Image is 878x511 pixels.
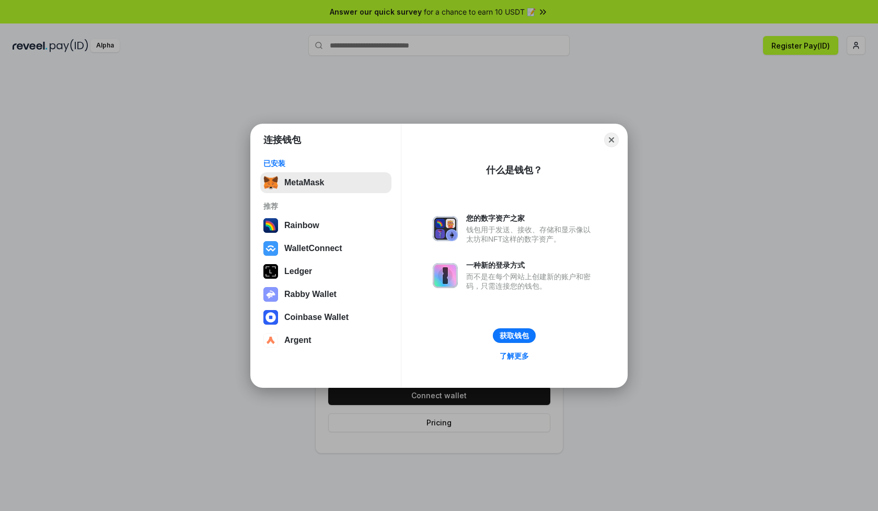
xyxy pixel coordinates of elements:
[260,330,391,351] button: Argent
[263,159,388,168] div: 已安装
[260,307,391,328] button: Coinbase Wallet
[284,336,311,345] div: Argent
[263,264,278,279] img: svg+xml,%3Csvg%20xmlns%3D%22http%3A%2F%2Fwww.w3.org%2F2000%2Fsvg%22%20width%3D%2228%22%20height%3...
[284,178,324,187] div: MetaMask
[284,267,312,276] div: Ledger
[284,221,319,230] div: Rainbow
[284,313,349,322] div: Coinbase Wallet
[263,218,278,233] img: svg+xml,%3Csvg%20width%3D%22120%22%20height%3D%22120%22%20viewBox%3D%220%200%20120%20120%22%20fil...
[466,225,596,244] div: 钱包用于发送、接收、存储和显示像以太坊和NFT这样的数字资产。
[500,351,529,361] div: 了解更多
[284,244,342,253] div: WalletConnect
[263,201,388,211] div: 推荐
[466,213,596,223] div: 您的数字资产之家
[260,261,391,282] button: Ledger
[466,272,596,291] div: 而不是在每个网站上创建新的账户和密码，只需连接您的钱包。
[260,238,391,259] button: WalletConnect
[263,287,278,302] img: svg+xml,%3Csvg%20xmlns%3D%22http%3A%2F%2Fwww.w3.org%2F2000%2Fsvg%22%20fill%3D%22none%22%20viewBox...
[260,172,391,193] button: MetaMask
[263,310,278,325] img: svg+xml,%3Csvg%20width%3D%2228%22%20height%3D%2228%22%20viewBox%3D%220%200%2028%2028%22%20fill%3D...
[284,290,337,299] div: Rabby Wallet
[263,241,278,256] img: svg+xml,%3Csvg%20width%3D%2228%22%20height%3D%2228%22%20viewBox%3D%220%200%2028%2028%22%20fill%3D...
[486,164,542,176] div: 什么是钱包？
[604,133,619,147] button: Close
[433,263,458,288] img: svg+xml,%3Csvg%20xmlns%3D%22http%3A%2F%2Fwww.w3.org%2F2000%2Fsvg%22%20fill%3D%22none%22%20viewBox...
[263,333,278,348] img: svg+xml,%3Csvg%20width%3D%2228%22%20height%3D%2228%22%20viewBox%3D%220%200%2028%2028%22%20fill%3D...
[263,134,301,146] h1: 连接钱包
[500,331,529,340] div: 获取钱包
[493,349,535,363] a: 了解更多
[263,175,278,190] img: svg+xml,%3Csvg%20fill%3D%22none%22%20height%3D%2233%22%20viewBox%3D%220%200%2035%2033%22%20width%...
[493,328,536,343] button: 获取钱包
[433,216,458,241] img: svg+xml,%3Csvg%20xmlns%3D%22http%3A%2F%2Fwww.w3.org%2F2000%2Fsvg%22%20fill%3D%22none%22%20viewBox...
[466,260,596,270] div: 一种新的登录方式
[260,215,391,236] button: Rainbow
[260,284,391,305] button: Rabby Wallet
